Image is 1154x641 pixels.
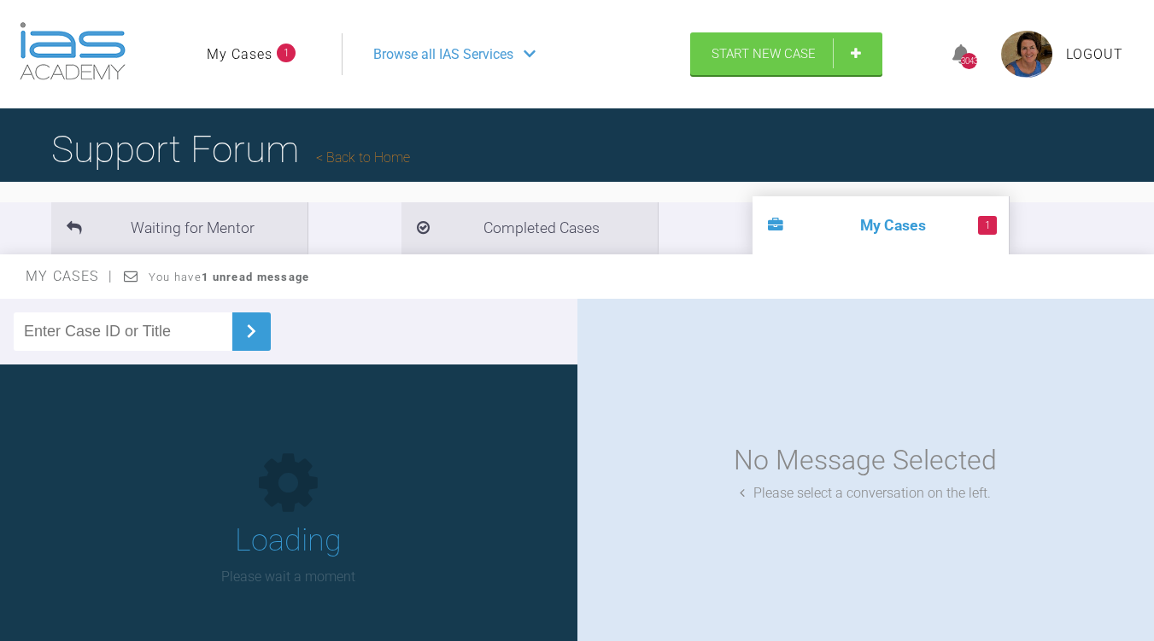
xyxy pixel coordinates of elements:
div: No Message Selected [734,439,997,482]
a: Back to Home [316,149,410,166]
p: Please wait a moment [221,566,355,588]
span: 1 [978,216,997,235]
h1: Support Forum [51,119,410,179]
a: Start New Case [690,32,882,75]
div: Please select a conversation on the left. [740,482,991,504]
span: Browse all IAS Services [373,44,513,66]
span: You have [149,271,310,283]
li: Waiting for Mentor [51,202,308,254]
span: Start New Case [712,46,816,61]
img: profile.png [1001,31,1052,78]
a: My Cases [207,44,272,66]
span: My Cases [26,268,114,284]
h1: Loading [235,516,342,566]
a: Logout [1066,44,1123,66]
div: 3043 [961,53,977,69]
span: 1 [277,44,296,62]
strong: 1 unread message [202,271,309,283]
li: My Cases [753,196,1009,254]
li: Completed Cases [401,202,658,254]
img: logo-light.3e3ef733.png [20,22,126,80]
img: chevronRight.28bd32b0.svg [237,318,265,345]
input: Enter Case ID or Title [14,312,232,351]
